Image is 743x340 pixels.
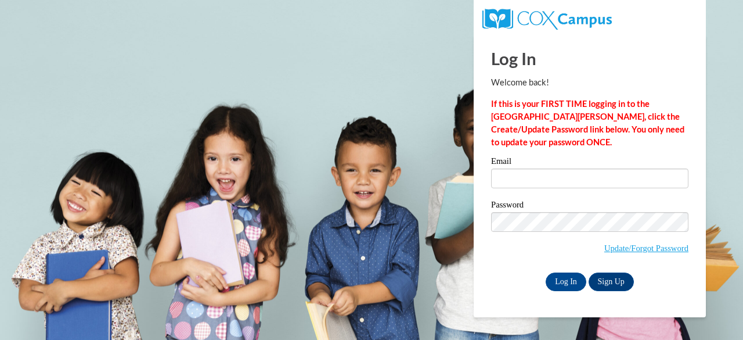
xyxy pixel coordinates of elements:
[491,201,688,212] label: Password
[491,99,684,147] strong: If this is your FIRST TIME logging in to the [GEOGRAPHIC_DATA][PERSON_NAME], click the Create/Upd...
[482,9,612,30] img: COX Campus
[482,13,612,23] a: COX Campus
[491,76,688,89] p: Welcome back!
[546,273,586,291] input: Log In
[604,244,688,253] a: Update/Forgot Password
[491,46,688,70] h1: Log In
[589,273,634,291] a: Sign Up
[491,157,688,169] label: Email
